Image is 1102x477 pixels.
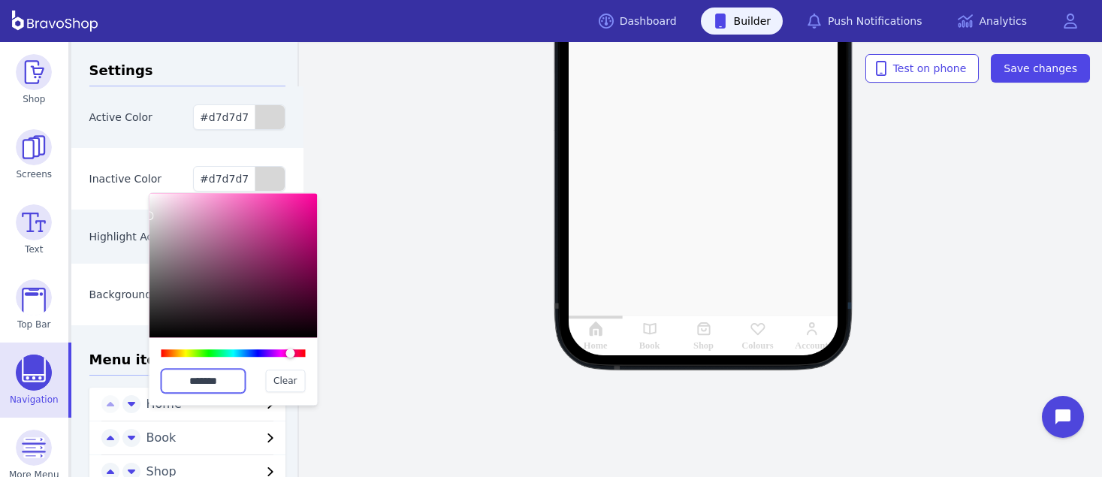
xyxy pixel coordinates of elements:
span: Test on phone [878,61,967,76]
div: Home [584,340,608,352]
a: Analytics [946,8,1039,35]
button: #d7d7d7 [193,104,285,130]
span: #d7d7d7 [200,111,249,123]
button: #d7d7d7 [193,166,285,192]
button: Home [140,395,286,413]
a: Dashboard [587,8,689,35]
button: Save changes [991,54,1090,83]
span: #d7d7d7 [200,173,249,185]
label: Active Color [89,111,152,123]
h3: Settings [89,60,286,86]
a: Push Notifications [795,8,934,35]
span: Save changes [1004,61,1077,76]
span: Screens [17,168,53,180]
span: Text [25,243,43,255]
span: Navigation [10,394,59,406]
a: Builder [701,8,783,35]
button: Book [140,429,286,447]
button: Clear [265,370,305,392]
span: Top Bar [17,319,51,331]
span: Book [146,429,262,447]
button: Test on phone [865,54,980,83]
label: Background color [89,288,181,300]
div: Shop [693,340,714,352]
div: Account [795,340,828,352]
div: Colours [741,340,773,352]
img: BravoShop [12,11,98,32]
h3: Menu items [89,349,286,376]
label: Inactive Color [89,173,162,185]
span: Shop [23,93,45,105]
span: Home [146,395,262,413]
span: Clear [273,375,297,387]
label: Highlight Active Tab [89,231,194,243]
div: Book [639,340,660,352]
